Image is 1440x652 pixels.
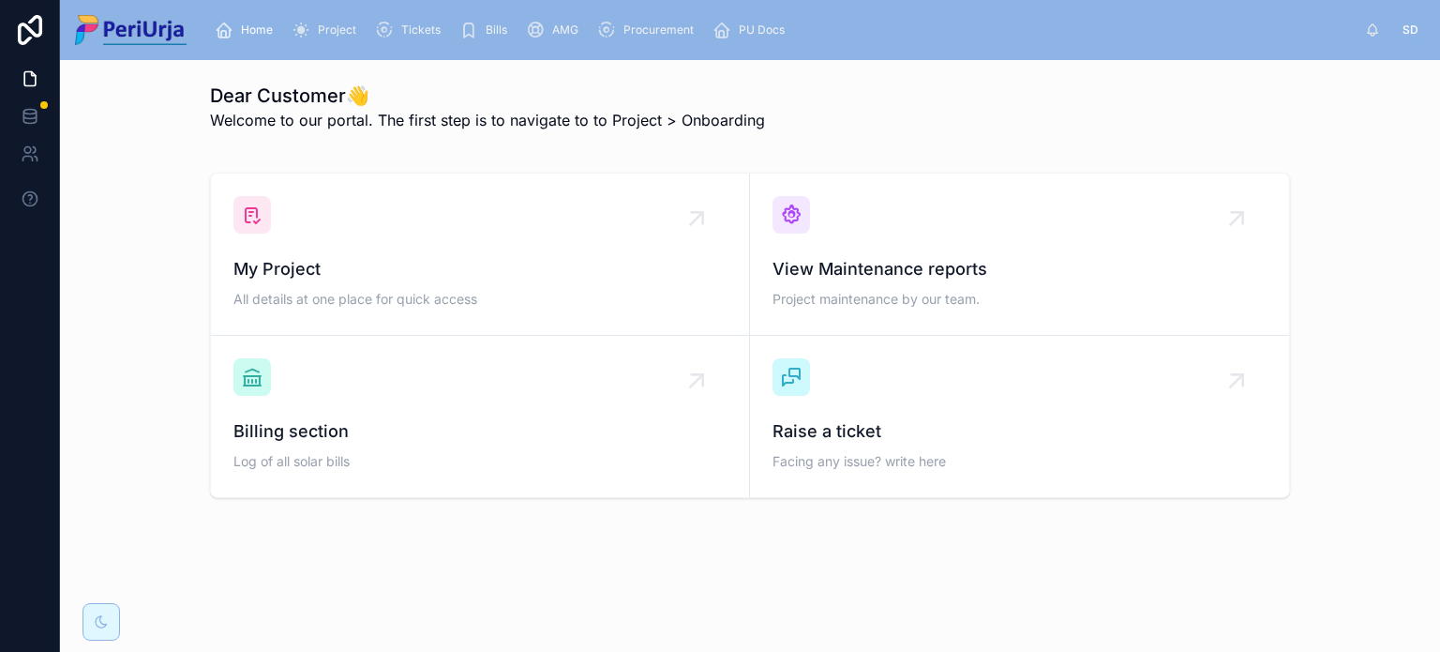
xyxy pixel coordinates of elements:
span: View Maintenance reports [772,256,1267,282]
a: My ProjectAll details at one place for quick access [211,174,750,336]
span: My Project [233,256,727,282]
a: Bills [454,13,520,47]
span: Procurement [623,23,694,38]
img: App logo [75,15,187,45]
span: Raise a ticket [772,418,1267,445]
span: Project [318,23,356,38]
h1: Dear Customer👋 [210,83,765,109]
span: SD [1402,23,1418,38]
a: AMG [520,13,592,47]
span: Home [241,23,273,38]
span: Facing any issue? write here [772,452,1267,471]
span: Project maintenance by our team. [772,290,1267,309]
a: Procurement [592,13,707,47]
p: Welcome to our portal. The first step is to navigate to to Project > Onboarding [210,109,765,131]
span: All details at one place for quick access [233,290,727,309]
a: Project [286,13,369,47]
a: View Maintenance reportsProject maintenance by our team. [750,174,1289,336]
a: Raise a ticketFacing any issue? write here [750,336,1289,497]
span: Bills [486,23,507,38]
span: Billing section [233,418,727,445]
span: PU Docs [739,23,785,38]
a: Billing sectionLog of all solar bills [211,336,750,497]
div: scrollable content [202,9,1365,51]
a: Tickets [369,13,454,47]
a: Home [209,13,286,47]
a: PU Docs [707,13,798,47]
span: AMG [552,23,578,38]
span: Tickets [401,23,441,38]
span: Log of all solar bills [233,452,727,471]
